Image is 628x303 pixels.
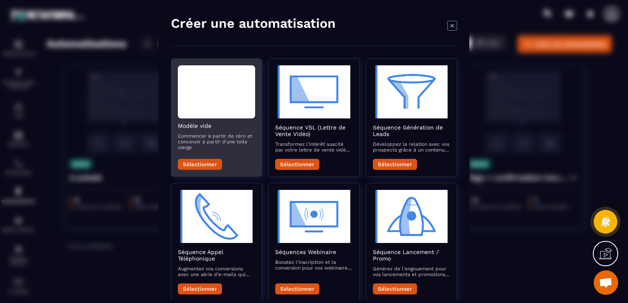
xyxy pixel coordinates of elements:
img: automation-objective-icon [178,190,255,243]
button: Sélectionner [178,283,222,294]
img: automation-objective-icon [275,190,352,243]
p: Commencer à partir de zéro et concevoir à partir d'une toile vierge [178,133,255,150]
h2: Séquence VSL (Lettre de Vente Vidéo) [275,124,352,137]
p: Augmentez vos conversions avec une série d’e-mails qui préparent et suivent vos appels commerciaux [178,266,255,277]
img: automation-objective-icon [275,65,352,118]
p: Développez la relation avec vos prospects grâce à un contenu attractif qui les accompagne vers la... [373,141,450,153]
button: Sélectionner [178,159,222,170]
button: Sélectionner [275,283,319,294]
h4: Créer une automatisation [171,15,336,31]
h2: Séquence Lancement / Promo [373,249,450,262]
img: automation-objective-icon [373,65,450,118]
h2: Séquence Génération de Leads [373,124,450,137]
a: Ouvrir le chat [594,270,618,295]
button: Sélectionner [373,159,417,170]
h2: Séquences Webinaire [275,249,352,255]
p: Boostez l'inscription et la conversion pour vos webinaires avec des e-mails qui informent, rappel... [275,259,352,271]
p: Générez de l'engouement pour vos lancements et promotions avec une séquence d’e-mails captivante ... [373,266,450,277]
button: Sélectionner [275,159,319,170]
p: Transformez l'intérêt suscité par votre lettre de vente vidéo en actions concrètes avec des e-mai... [275,141,352,153]
button: Sélectionner [373,283,417,294]
img: automation-objective-icon [373,190,450,243]
h2: Modèle vide [178,123,255,129]
h2: Séquence Appel Téléphonique [178,249,255,262]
